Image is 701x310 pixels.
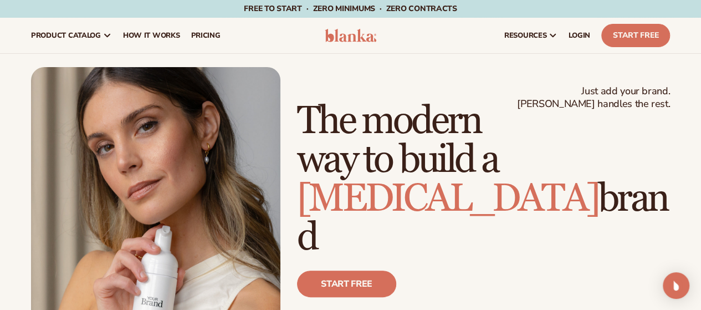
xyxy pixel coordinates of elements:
span: How It Works [123,31,180,40]
h1: The modern way to build a brand [297,102,670,257]
a: resources [499,18,563,53]
span: [MEDICAL_DATA] [297,175,598,222]
a: product catalog [25,18,117,53]
a: LOGIN [563,18,596,53]
span: Free to start · ZERO minimums · ZERO contracts [244,3,457,14]
span: Just add your brand. [PERSON_NAME] handles the rest. [517,85,670,111]
span: pricing [191,31,220,40]
span: resources [504,31,546,40]
a: How It Works [117,18,186,53]
span: product catalog [31,31,101,40]
div: Open Intercom Messenger [663,272,689,299]
a: pricing [185,18,226,53]
span: LOGIN [569,31,590,40]
img: logo [325,29,377,42]
a: Start Free [601,24,670,47]
a: Start free [297,271,396,297]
